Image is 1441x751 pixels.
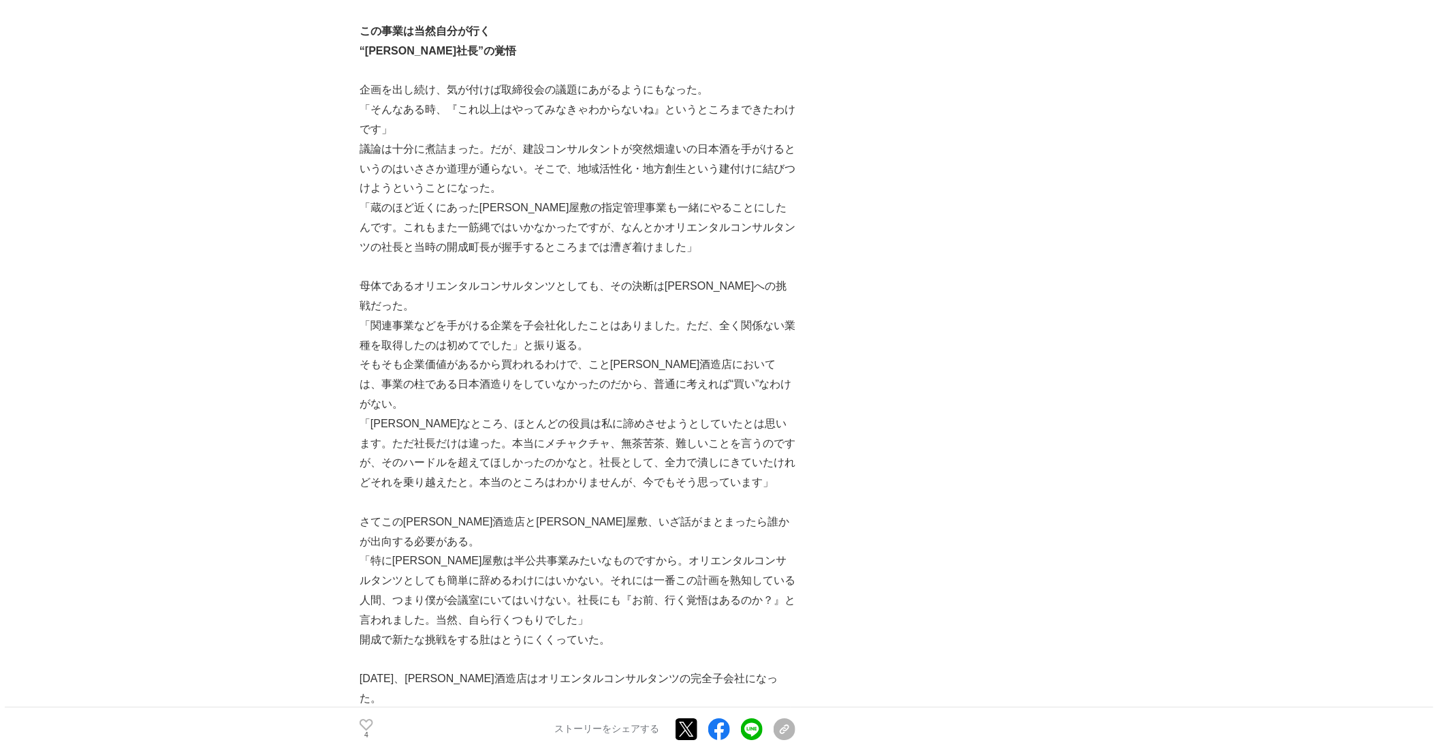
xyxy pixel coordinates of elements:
p: 企画を出し続け、気が付けば取締役会の議題にあがるようにもなった。 [360,80,795,100]
p: 「特に[PERSON_NAME]屋敷は半公共事業みたいなものですから。オリエンタルコンサルタンツとしても簡単に辞めるわけにはいかない。それには一番この計画を熟知している人間、つまり僕が会議室にい... [360,551,795,630]
strong: “[PERSON_NAME]社長”の覚悟 [360,45,516,57]
p: 「[PERSON_NAME]なところ、ほとんどの役員は私に諦めさせようとしていたとは思います。ただ社長だけは違った。本当にメチャクチャ、無茶苦茶、難しいことを言うのですが、そのハードルを超えてほ... [360,414,795,493]
p: 4 [360,733,373,739]
p: 母体であるオリエンタルコンサルタンツとしても、その決断は[PERSON_NAME]への挑戦だった。 [360,277,795,316]
p: 「蔵のほど近くにあった[PERSON_NAME]屋敷の指定管理事業も一緒にやることにしたんです。これもまた一筋縄ではいかなかったですが、なんとかオリエンタルコンサルタンツの社長と当時の開成町長が... [360,198,795,257]
p: さてこの[PERSON_NAME]酒造店と[PERSON_NAME]屋敷、いざ話がまとまったら誰かが出向する必要がある。 [360,512,795,552]
p: ストーリーをシェアする [554,724,659,736]
strong: この事業は当然自分が行く [360,25,490,37]
p: [DATE]、[PERSON_NAME]酒造店はオリエンタルコンサルタンツの完全子会社になった。 [360,669,795,709]
p: 議論は十分に煮詰まった。だが、建設コンサルタントが突然畑違いの日本酒を手がけるというのはいささか道理が通らない。そこで、地域活性化・地方創生という建付けに結びつけようということになった。 [360,140,795,198]
p: 「関連事業などを手がける企業を子会社化したことはありました。ただ、全く関係ない業種を取得したのは初めてでした」と振り返る。 [360,316,795,356]
p: 「そんなある時、『これ以上はやってみなきゃわからないね』というところまできたわけです」 [360,100,795,140]
p: そもそも企業価値があるから買われるわけで、こと[PERSON_NAME]酒造店においては、事業の柱である日本酒造りをしていなかったのだから、普通に考えれば“買い”なわけがない。 [360,355,795,414]
p: 開成で新たな挑戦をする肚はとうにくくっていた。 [360,630,795,650]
